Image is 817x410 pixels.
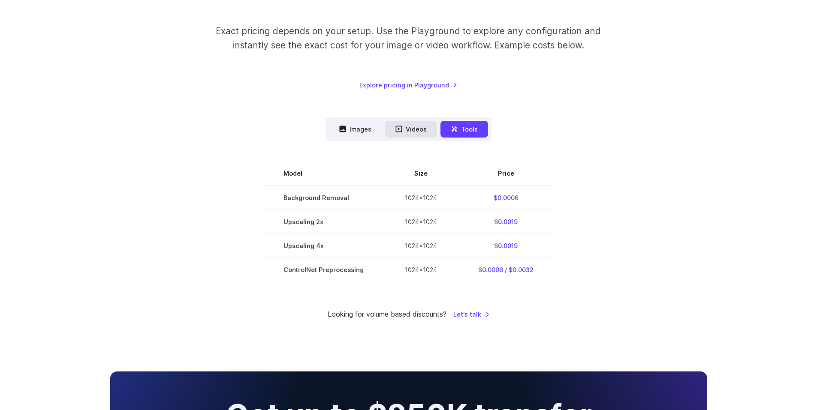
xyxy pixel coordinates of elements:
[385,121,437,138] button: Videos
[263,257,384,281] td: ControlNet Preprocessing
[440,121,488,138] button: Tools
[458,209,554,233] td: $0.0019
[263,162,384,186] th: Model
[199,24,617,53] p: Exact pricing depends on your setup. Use the Playground to explore any configuration and instantl...
[328,309,446,320] small: Looking for volume based discounts?
[384,162,458,186] th: Size
[359,80,458,90] a: Explore pricing in Playground
[384,233,458,257] td: 1024x1024
[384,186,458,210] td: 1024x1024
[329,121,382,138] button: Images
[458,162,554,186] th: Price
[263,233,384,257] td: Upscaling 4x
[458,233,554,257] td: $0.0019
[453,309,490,319] a: Let's talk
[384,257,458,281] td: 1024x1024
[458,186,554,210] td: $0.0006
[263,209,384,233] td: Upscaling 2x
[263,186,384,210] td: Background Removal
[384,209,458,233] td: 1024x1024
[458,257,554,281] td: $0.0006 / $0.0032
